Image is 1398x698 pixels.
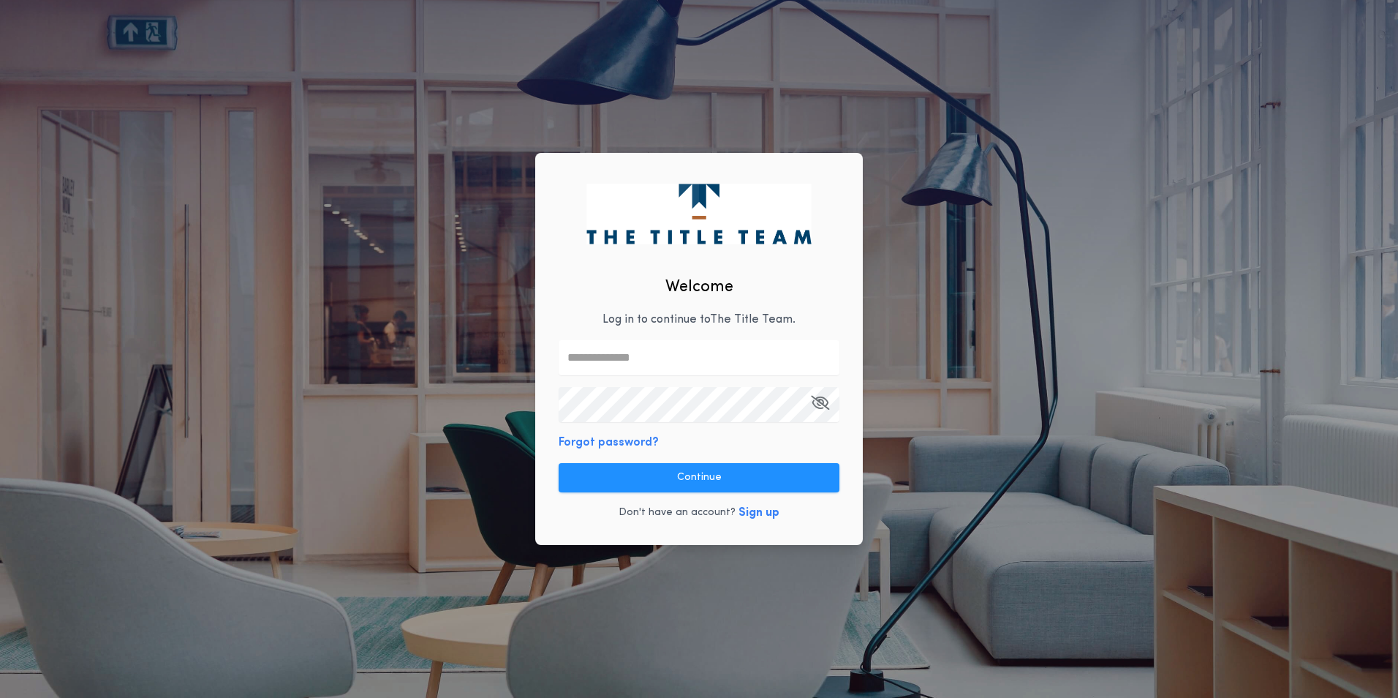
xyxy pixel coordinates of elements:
[586,184,811,244] img: logo
[619,506,736,520] p: Don't have an account?
[665,275,733,299] h2: Welcome
[738,504,779,522] button: Sign up
[559,463,839,492] button: Continue
[559,434,659,451] button: Forgot password?
[602,311,796,329] p: Log in to continue to The Title Team .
